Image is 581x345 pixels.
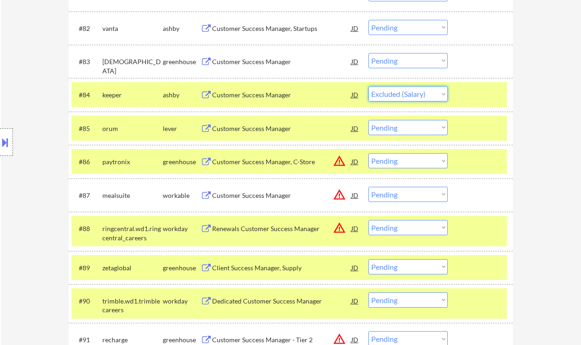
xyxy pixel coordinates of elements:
div: trimble.wd1.trimblecareers [102,297,163,315]
button: warning_amber [333,188,346,201]
div: JD [350,53,360,70]
div: JD [350,120,360,137]
div: Client Success Manager, Supply [212,263,351,273]
div: Customer Success Manager [212,57,351,66]
div: JD [350,86,360,103]
div: JD [350,153,360,170]
div: #88 [79,224,95,233]
div: JD [350,259,360,276]
div: Dedicated Customer Success Manager [212,297,351,306]
div: #90 [79,297,95,306]
div: vanta [102,24,163,33]
div: workday [163,224,201,233]
div: #91 [79,335,95,345]
div: greenhouse [163,157,201,167]
div: #82 [79,24,95,33]
div: ringcentral.wd1.ringcentral_careers [102,224,163,242]
div: greenhouse [163,57,201,66]
div: Customer Success Manager, C-Store [212,157,351,167]
div: JD [350,292,360,309]
div: greenhouse [163,263,201,273]
button: warning_amber [333,155,346,167]
div: zetaglobal [102,263,163,273]
div: Customer Success Manager [212,191,351,200]
div: recharge [102,335,163,345]
div: ashby [163,24,201,33]
div: workday [163,297,201,306]
div: greenhouse [163,335,201,345]
div: Customer Success Manager [212,90,351,100]
div: Customer Success Manager [212,124,351,133]
div: Customer Success Manager, Startups [212,24,351,33]
div: JD [350,220,360,237]
div: ashby [163,90,201,100]
div: lever [163,124,201,133]
div: Customer Success Manager - Tier 2 [212,335,351,345]
button: warning_amber [333,221,346,234]
div: workable [163,191,201,200]
div: JD [350,20,360,36]
div: #89 [79,263,95,273]
div: Renewals Customer Success Manager [212,224,351,233]
div: JD [350,187,360,203]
